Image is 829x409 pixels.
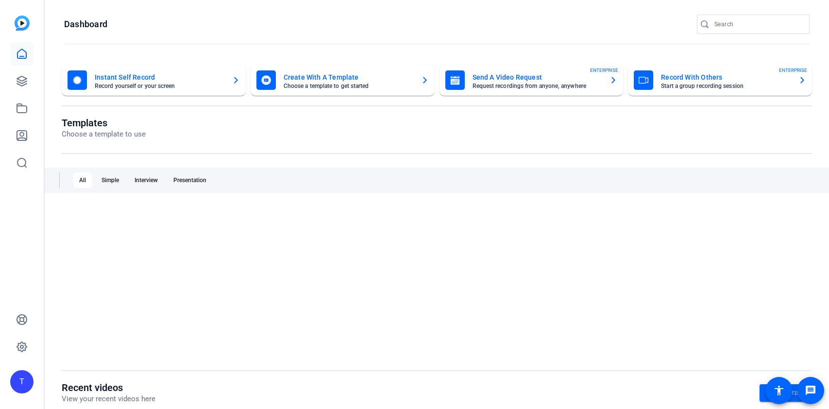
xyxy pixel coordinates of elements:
[779,67,807,74] span: ENTERPRISE
[440,65,624,96] button: Send A Video RequestRequest recordings from anyone, anywhereENTERPRISE
[760,384,812,402] a: Go to library
[62,129,146,140] p: Choose a template to use
[590,67,618,74] span: ENTERPRISE
[284,71,413,83] mat-card-title: Create With A Template
[168,172,212,188] div: Presentation
[473,71,602,83] mat-card-title: Send A Video Request
[805,385,816,396] mat-icon: message
[10,370,34,393] div: T
[95,71,224,83] mat-card-title: Instant Self Record
[95,83,224,89] mat-card-subtitle: Record yourself or your screen
[773,385,785,396] mat-icon: accessibility
[284,83,413,89] mat-card-subtitle: Choose a template to get started
[661,83,791,89] mat-card-subtitle: Start a group recording session
[96,172,125,188] div: Simple
[62,65,246,96] button: Instant Self RecordRecord yourself or your screen
[251,65,435,96] button: Create With A TemplateChoose a template to get started
[129,172,164,188] div: Interview
[628,65,812,96] button: Record With OthersStart a group recording sessionENTERPRISE
[661,71,791,83] mat-card-title: Record With Others
[73,172,92,188] div: All
[64,18,107,30] h1: Dashboard
[62,117,146,129] h1: Templates
[714,18,802,30] input: Search
[473,83,602,89] mat-card-subtitle: Request recordings from anyone, anywhere
[15,16,30,31] img: blue-gradient.svg
[62,382,155,393] h1: Recent videos
[62,393,155,405] p: View your recent videos here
